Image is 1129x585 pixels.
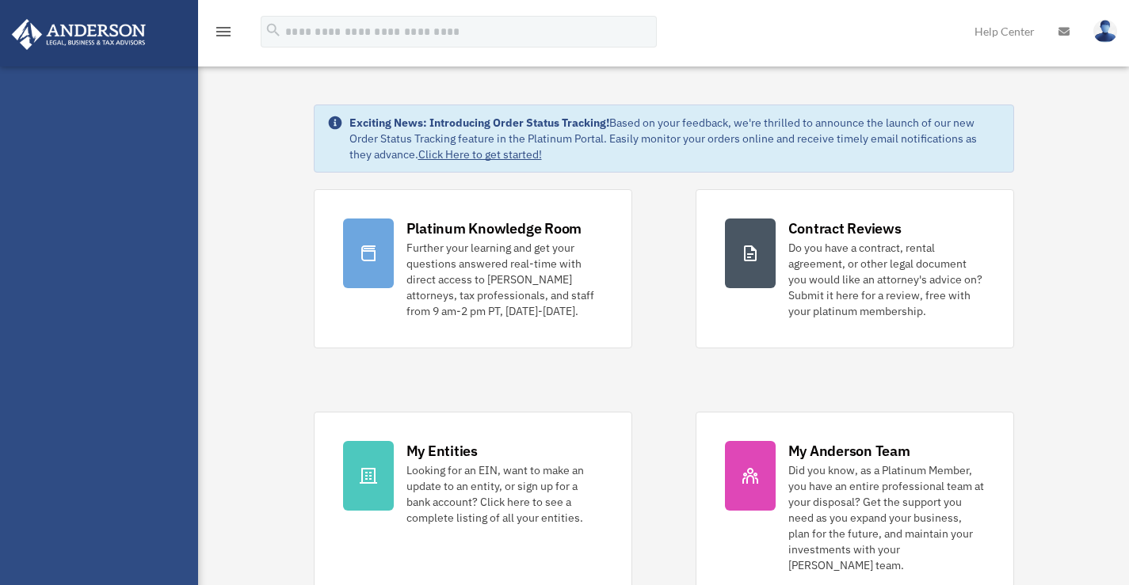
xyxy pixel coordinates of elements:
[788,218,902,238] div: Contract Reviews
[788,240,985,319] div: Do you have a contract, rental agreement, or other legal document you would like an attorney's ad...
[406,218,582,238] div: Platinum Knowledge Room
[265,21,282,39] i: search
[406,240,603,319] div: Further your learning and get your questions answered real-time with direct access to [PERSON_NAM...
[418,147,542,161] a: Click Here to get started!
[214,22,233,41] i: menu
[7,19,151,50] img: Anderson Advisors Platinum Portal
[349,116,609,130] strong: Exciting News: Introducing Order Status Tracking!
[406,462,603,526] div: Looking for an EIN, want to make an update to an entity, or sign up for a bank account? Click her...
[214,28,233,41] a: menu
[349,115,1001,162] div: Based on your feedback, we're thrilled to announce the launch of our new Order Status Tracking fe...
[788,441,910,461] div: My Anderson Team
[1093,20,1117,43] img: User Pic
[314,189,632,348] a: Platinum Knowledge Room Further your learning and get your questions answered real-time with dire...
[788,462,985,573] div: Did you know, as a Platinum Member, you have an entire professional team at your disposal? Get th...
[406,441,478,461] div: My Entities
[696,189,1014,348] a: Contract Reviews Do you have a contract, rental agreement, or other legal document you would like...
